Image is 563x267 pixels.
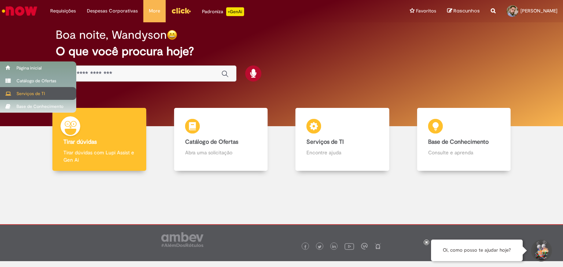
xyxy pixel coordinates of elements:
h2: O que você procura hoje? [56,45,508,58]
span: Requisições [50,7,76,15]
img: happy-face.png [167,30,177,40]
b: Base de Conhecimento [428,138,489,146]
img: logo_footer_ambev_rotulo_gray.png [161,232,203,247]
span: Rascunhos [453,7,480,14]
b: Catálogo de Ofertas [185,138,238,146]
p: Encontre ajuda [306,149,378,156]
p: Abra uma solicitação [185,149,257,156]
a: Catálogo de Ofertas Abra uma solicitação [160,108,282,171]
span: More [149,7,160,15]
div: Padroniza [202,7,244,16]
b: Tirar dúvidas [63,138,97,146]
span: Favoritos [416,7,436,15]
p: Tirar dúvidas com Lupi Assist e Gen Ai [63,149,135,163]
p: +GenAi [226,7,244,16]
img: logo_footer_twitter.png [318,245,321,249]
img: ServiceNow [1,4,38,18]
img: logo_footer_naosei.png [375,243,381,249]
img: logo_footer_youtube.png [345,241,354,251]
img: logo_footer_linkedin.png [332,245,336,249]
a: Serviços de TI Encontre ajuda [281,108,403,171]
div: Oi, como posso te ajudar hoje? [431,240,523,261]
span: [PERSON_NAME] [520,8,558,14]
img: logo_footer_facebook.png [303,245,307,249]
p: Consulte e aprenda [428,149,500,156]
h2: Boa noite, Wandyson [56,29,167,41]
img: click_logo_yellow_360x200.png [171,5,191,16]
b: Serviços de TI [306,138,344,146]
button: Iniciar Conversa de Suporte [530,240,552,262]
span: Despesas Corporativas [87,7,138,15]
a: Rascunhos [447,8,480,15]
img: logo_footer_workplace.png [361,243,368,249]
a: Tirar dúvidas Tirar dúvidas com Lupi Assist e Gen Ai [38,108,160,171]
a: Base de Conhecimento Consulte e aprenda [403,108,525,171]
